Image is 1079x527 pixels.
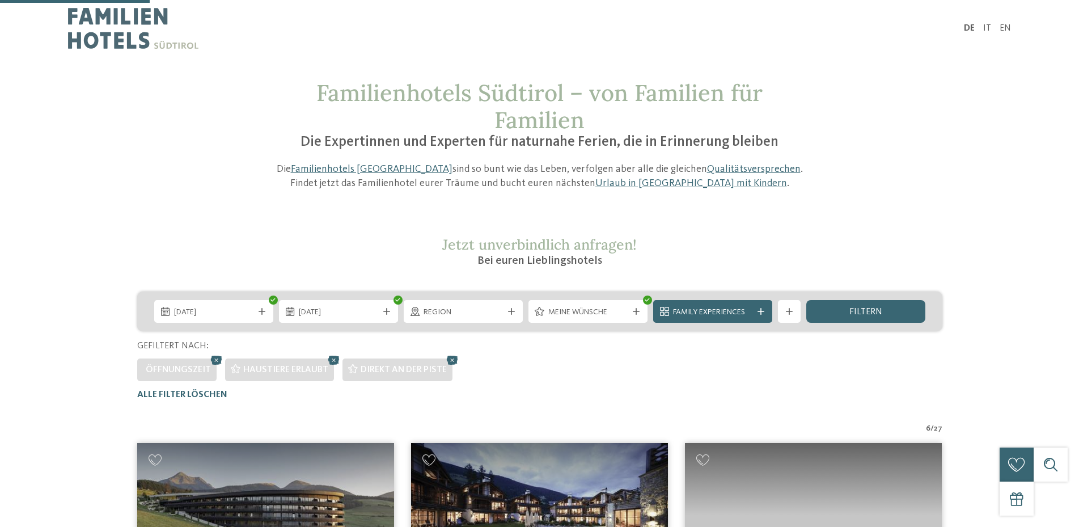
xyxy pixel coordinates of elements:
span: Meine Wünsche [548,307,628,318]
a: EN [1000,24,1011,33]
a: IT [983,24,991,33]
span: [DATE] [299,307,378,318]
span: Die Expertinnen und Experten für naturnahe Ferien, die in Erinnerung bleiben [301,135,778,149]
span: Öffnungszeit [146,365,211,374]
span: Haustiere erlaubt [243,365,328,374]
span: filtern [849,307,882,317]
span: Bei euren Lieblingshotels [477,255,602,267]
span: 27 [934,423,942,435]
span: [DATE] [174,307,253,318]
span: Jetzt unverbindlich anfragen! [442,235,637,254]
a: DE [964,24,975,33]
a: Qualitätsversprechen [707,164,801,174]
span: Gefiltert nach: [137,342,209,351]
span: Alle Filter löschen [137,390,227,399]
span: Region [424,307,503,318]
a: Urlaub in [GEOGRAPHIC_DATA] mit Kindern [595,178,787,188]
span: Direkt an der Piste [361,365,447,374]
p: Die sind so bunt wie das Leben, verfolgen aber alle die gleichen . Findet jetzt das Familienhotel... [270,162,809,191]
span: Family Experiences [673,307,752,318]
a: Familienhotels [GEOGRAPHIC_DATA] [291,164,452,174]
span: / [930,423,934,435]
span: Familienhotels Südtirol – von Familien für Familien [316,78,763,134]
span: 6 [926,423,930,435]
